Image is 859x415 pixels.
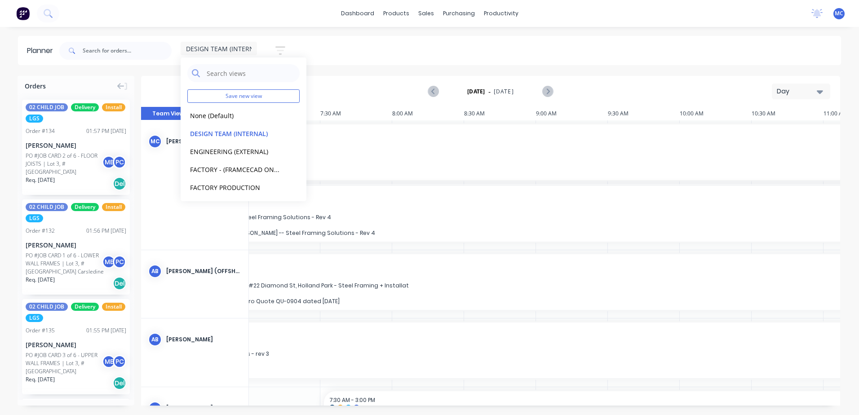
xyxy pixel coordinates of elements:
[772,84,830,99] button: Day
[166,404,241,412] div: [PERSON_NAME]
[187,110,283,120] button: None (Default)
[148,265,162,278] div: AB
[479,7,523,20] div: productivity
[488,86,491,97] span: -
[26,115,43,123] span: LGS
[494,88,514,96] span: [DATE]
[438,7,479,20] div: purchasing
[187,146,283,156] button: ENGINEERING (EXTERNAL)
[26,252,105,276] div: PO #JOB CARD 1 of 6 - LOWER WALL FRAMES | Lot 3, #[GEOGRAPHIC_DATA] Carsledine
[86,327,126,335] div: 01:55 PM [DATE]
[467,88,485,96] strong: [DATE]
[83,42,172,60] input: Search for orders...
[26,203,68,211] span: 02 CHILD JOB
[608,107,680,120] div: 9:30 AM
[26,340,126,349] div: [PERSON_NAME]
[680,107,752,120] div: 10:00 AM
[187,164,283,174] button: FACTORY - (FRAMCECAD ONLY)
[102,303,125,311] span: Install
[113,255,126,269] div: PC
[26,152,105,176] div: PO #JOB CARD 2 of 6 - FLOOR JOISTS | Lot 3, #[GEOGRAPHIC_DATA]
[102,203,125,211] span: Install
[26,141,126,150] div: [PERSON_NAME]
[166,267,241,275] div: [PERSON_NAME] (OFFSHORE)
[26,103,68,111] span: 02 CHILD JOB
[141,107,195,120] button: Team View
[26,351,105,375] div: PO #JOB CARD 3 of 6 - UPPER WALL FRAMES | Lot 3, #[GEOGRAPHIC_DATA]
[26,276,55,284] span: Req. [DATE]
[102,155,115,169] div: ME
[835,9,843,18] span: MC
[113,355,126,368] div: PC
[329,396,375,404] span: 7:30 AM - 3:00 PM
[536,107,608,120] div: 9:00 AM
[86,127,126,135] div: 01:57 PM [DATE]
[26,303,68,311] span: 02 CHILD JOB
[320,107,392,120] div: 7:30 AM
[113,277,126,290] div: Del
[379,7,414,20] div: products
[26,240,126,250] div: [PERSON_NAME]
[148,135,162,148] div: MC
[187,200,283,210] button: INSTALLERS
[166,336,241,344] div: [PERSON_NAME]
[113,177,126,190] div: Del
[392,107,464,120] div: 8:00 AM
[187,128,283,138] button: DESIGN TEAM (INTERNAL)
[26,214,43,222] span: LGS
[26,127,55,135] div: Order # 134
[26,327,55,335] div: Order # 135
[27,45,58,56] div: Planner
[86,227,126,235] div: 01:56 PM [DATE]
[102,255,115,269] div: ME
[71,203,99,211] span: Delivery
[26,227,55,235] div: Order # 132
[752,107,824,120] div: 10:30 AM
[166,137,241,146] div: [PERSON_NAME] [PERSON_NAME] (You)
[26,176,55,184] span: Req. [DATE]
[113,376,126,390] div: Del
[148,402,162,415] div: MP
[429,86,439,97] button: Previous page
[148,333,162,346] div: AB
[71,103,99,111] span: Delivery
[113,155,126,169] div: PC
[186,44,263,53] span: DESIGN TEAM (INTERNAL)
[26,314,43,322] span: LGS
[102,103,125,111] span: Install
[187,182,283,192] button: FACTORY PRODUCTION
[337,7,379,20] a: dashboard
[25,81,46,91] span: Orders
[187,89,300,103] button: Save new view
[464,107,536,120] div: 8:30 AM
[26,375,55,384] span: Req. [DATE]
[777,87,818,96] div: Day
[102,355,115,368] div: ME
[414,7,438,20] div: sales
[206,64,295,82] input: Search views
[542,86,553,97] button: Next page
[71,303,99,311] span: Delivery
[16,7,30,20] img: Factory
